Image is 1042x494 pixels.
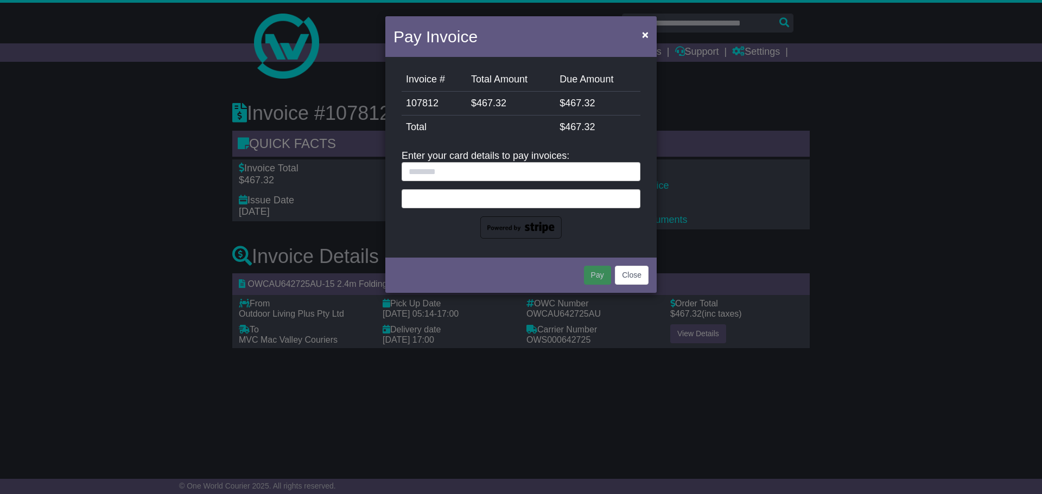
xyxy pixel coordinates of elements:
[402,150,640,239] div: Enter your card details to pay invoices:
[584,266,611,285] button: Pay
[565,121,595,132] span: 467.32
[402,92,467,116] td: 107812
[555,68,640,92] td: Due Amount
[467,68,555,92] td: Total Amount
[480,216,562,239] img: powered-by-stripe.png
[402,116,555,139] td: Total
[476,98,506,108] span: 467.32
[615,266,649,285] button: Close
[555,116,640,139] td: $
[637,23,654,46] button: Close
[393,24,478,49] h4: Pay Invoice
[467,92,555,116] td: $
[402,68,467,92] td: Invoice #
[409,193,633,202] iframe: Secure card payment input frame
[642,28,649,41] span: ×
[555,92,640,116] td: $
[565,98,595,108] span: 467.32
